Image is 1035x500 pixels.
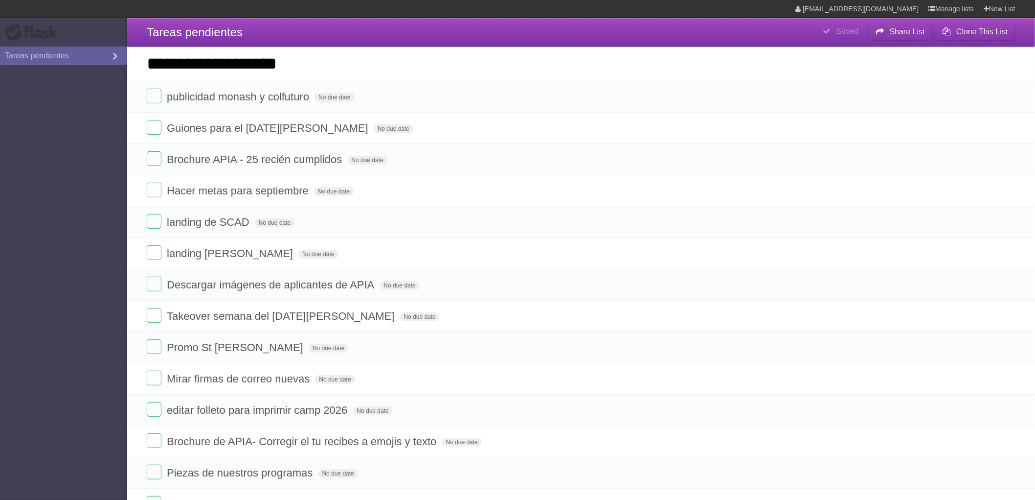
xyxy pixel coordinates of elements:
[147,214,161,229] label: Done
[147,433,161,448] label: Done
[890,27,925,36] b: Share List
[147,89,161,103] label: Done
[298,250,338,259] span: No due date
[442,438,482,447] span: No due date
[167,404,350,416] span: editar folleto para imprimir camp 2026
[147,245,161,260] label: Done
[374,124,413,133] span: No due date
[167,185,311,197] span: Hacer metas para septiembre
[147,371,161,385] label: Done
[315,375,355,384] span: No due date
[167,341,306,354] span: Promo St [PERSON_NAME]
[167,122,371,134] span: Guiones para el [DATE][PERSON_NAME]
[380,281,420,290] span: No due date
[147,151,161,166] label: Done
[309,344,348,353] span: No due date
[956,27,1008,36] b: Clone This List
[147,120,161,135] label: Done
[167,279,377,291] span: Descargar imágenes de aplicantes de APIA
[167,435,439,448] span: Brochure de APIA- Corregir el tu recibes a emojis y texto
[5,24,64,42] div: Flask
[147,25,243,39] span: Tareas pendientes
[167,153,344,166] span: Brochure APIA - 25 recién cumplidos
[353,406,393,415] span: No due date
[868,23,933,41] button: Share List
[348,156,387,165] span: No due date
[167,373,312,385] span: Mirar firmas de correo nuevas
[147,339,161,354] label: Done
[935,23,1015,41] button: Clone This List
[400,312,440,321] span: No due date
[314,187,354,196] span: No due date
[167,91,312,103] span: publicidad monash y colfuturo
[147,183,161,197] label: Done
[318,469,358,478] span: No due date
[836,27,858,35] b: Saved
[167,216,252,228] span: landing de SCAD
[167,467,315,479] span: Piezas de nuestros programas
[255,218,294,227] span: No due date
[315,93,354,102] span: No due date
[167,310,397,322] span: Takeover semana del [DATE][PERSON_NAME]
[167,247,295,260] span: landing [PERSON_NAME]
[147,465,161,479] label: Done
[147,308,161,323] label: Done
[147,277,161,291] label: Done
[147,402,161,417] label: Done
